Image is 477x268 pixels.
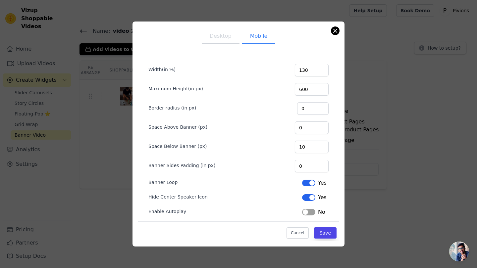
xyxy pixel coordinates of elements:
[242,29,275,44] button: Mobile
[148,85,203,92] label: Maximum Height(in px)
[314,227,337,239] button: Save
[148,194,208,200] label: Hide Center Speaker Icon
[148,105,196,111] label: Border radius (in px)
[148,179,178,186] label: Banner Loop
[331,27,339,35] button: Close modal
[148,124,207,130] label: Space Above Banner (px)
[148,143,207,150] label: Space Below Banner (px)
[148,208,186,215] label: Enable Autoplay
[318,194,327,201] span: Yes
[202,29,239,44] button: Desktop
[148,66,176,73] label: Width(in %)
[287,227,309,239] button: Cancel
[449,242,469,261] div: Aprire la chat
[318,179,327,187] span: Yes
[148,162,215,169] label: Banner Sides Padding (in px)
[318,208,325,216] span: No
